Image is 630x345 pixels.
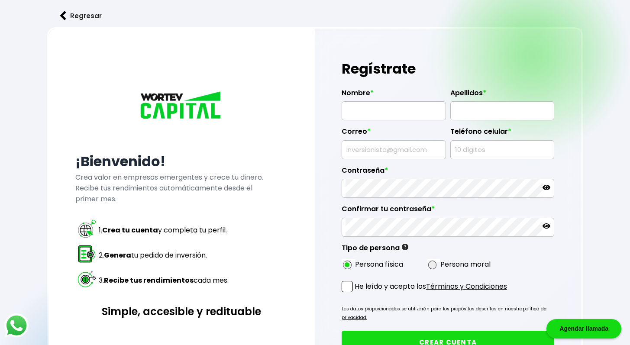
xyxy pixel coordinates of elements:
[77,269,97,289] img: paso 3
[342,205,554,218] label: Confirmar tu contraseña
[77,244,97,264] img: paso 2
[138,90,225,122] img: logo_wortev_capital
[98,268,229,293] td: 3. cada mes.
[355,281,507,292] p: He leído y acepto los
[98,218,229,242] td: 1. y completa tu perfil.
[454,141,551,159] input: 10 dígitos
[47,4,583,27] a: flecha izquierdaRegresar
[104,250,131,260] strong: Genera
[346,141,442,159] input: inversionista@gmail.com
[546,319,621,339] div: Agendar llamada
[60,11,66,20] img: flecha izquierda
[342,305,554,322] p: Los datos proporcionados se utilizarán para los propósitos descritos en nuestra
[75,304,288,319] h3: Simple, accesible y redituable
[342,244,408,257] label: Tipo de persona
[342,89,446,102] label: Nombre
[450,127,555,140] label: Teléfono celular
[104,275,194,285] strong: Recibe tus rendimientos
[355,259,403,270] label: Persona física
[342,127,446,140] label: Correo
[342,166,554,179] label: Contraseña
[440,259,491,270] label: Persona moral
[102,225,158,235] strong: Crea tu cuenta
[98,243,229,268] td: 2. tu pedido de inversión.
[402,244,408,250] img: gfR76cHglkPwleuBLjWdxeZVvX9Wp6JBDmjRYY8JYDQn16A2ICN00zLTgIroGa6qie5tIuWH7V3AapTKqzv+oMZsGfMUqL5JM...
[77,219,97,239] img: paso 1
[47,4,115,27] button: Regresar
[75,151,288,172] h2: ¡Bienvenido!
[342,56,554,82] h1: Regístrate
[75,172,288,204] p: Crea valor en empresas emergentes y crece tu dinero. Recibe tus rendimientos automáticamente desd...
[426,281,507,291] a: Términos y Condiciones
[450,89,555,102] label: Apellidos
[4,313,29,338] img: logos_whatsapp-icon.242b2217.svg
